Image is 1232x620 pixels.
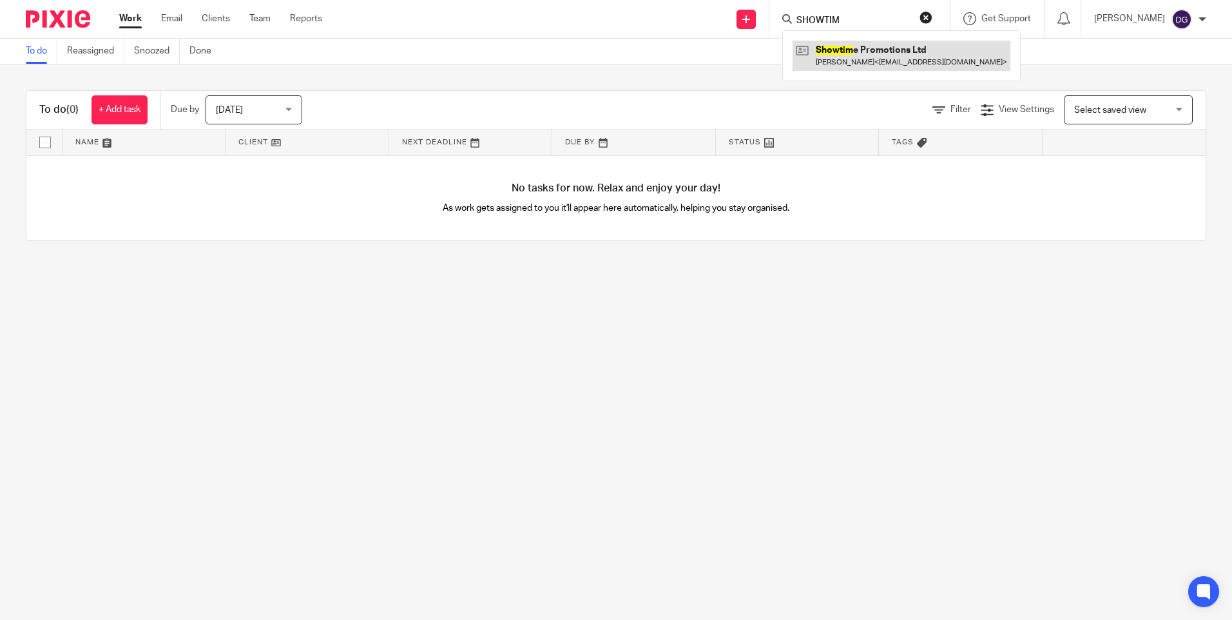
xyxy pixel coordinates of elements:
input: Search [795,15,911,27]
p: As work gets assigned to you it'll appear here automatically, helping you stay organised. [322,202,911,215]
h4: No tasks for now. Relax and enjoy your day! [26,182,1206,195]
span: Get Support [981,14,1031,23]
img: svg%3E [1171,9,1192,30]
span: Tags [892,139,914,146]
a: Done [189,39,221,64]
img: Pixie [26,10,90,28]
a: Team [249,12,271,25]
p: Due by [171,103,199,116]
span: [DATE] [216,106,243,115]
button: Clear [919,11,932,24]
a: Reassigned [67,39,124,64]
p: [PERSON_NAME] [1094,12,1165,25]
span: (0) [66,104,79,115]
span: View Settings [999,105,1054,114]
a: Clients [202,12,230,25]
a: To do [26,39,57,64]
a: Email [161,12,182,25]
a: Work [119,12,142,25]
span: Filter [950,105,971,114]
a: Reports [290,12,322,25]
span: Select saved view [1074,106,1146,115]
a: + Add task [91,95,148,124]
h1: To do [39,103,79,117]
a: Snoozed [134,39,180,64]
